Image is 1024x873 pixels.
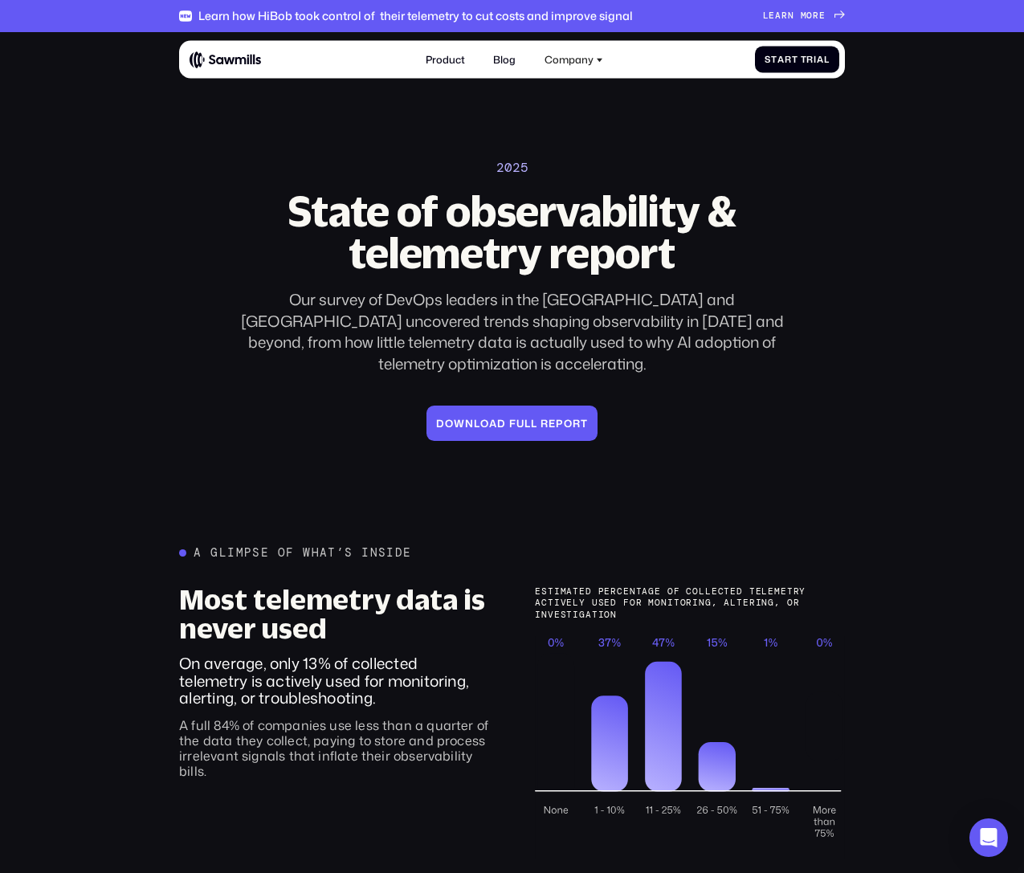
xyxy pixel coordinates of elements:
[813,10,819,21] span: r
[817,55,824,65] span: a
[819,10,826,21] span: e
[436,418,445,430] span: D
[531,418,537,430] span: l
[556,418,564,430] span: p
[240,190,784,273] h2: State of observability & telemetry report
[179,718,489,780] div: A full 84% of companies use less than a quarter of the data they collect, paying to store and pro...
[806,55,814,65] span: r
[564,418,573,430] span: o
[824,55,830,65] span: l
[509,418,516,430] span: f
[198,9,633,22] div: Learn how HiBob took control of their telemetry to cut costs and improve signal
[792,55,798,65] span: t
[524,418,531,430] span: l
[969,818,1008,857] div: Open Intercom Messenger
[801,10,807,21] span: m
[573,418,581,430] span: r
[535,585,845,621] div: Estimated percentage of collected telemetry actively used for monitoring, Altering, or investigation
[541,418,549,430] span: r
[497,418,506,430] span: d
[179,585,489,643] h3: Most telemetry data is never used
[445,418,454,430] span: o
[496,160,528,175] div: 2025
[480,418,489,430] span: o
[775,10,781,21] span: a
[769,10,775,21] span: e
[545,54,594,66] div: Company
[536,46,611,73] div: Company
[549,418,556,430] span: e
[814,55,817,65] span: i
[763,10,845,21] a: Learnmore
[781,10,788,21] span: r
[516,418,524,430] span: u
[785,55,792,65] span: r
[454,418,465,430] span: w
[474,418,480,430] span: l
[240,289,784,375] div: Our survey of DevOps leaders in the [GEOGRAPHIC_DATA] and [GEOGRAPHIC_DATA] uncovered trends shap...
[489,418,497,430] span: a
[788,10,794,21] span: n
[763,10,769,21] span: L
[465,418,474,430] span: n
[194,546,411,560] div: A glimpse of what’s inside
[765,55,771,65] span: S
[771,55,777,65] span: t
[418,46,473,73] a: Product
[801,55,807,65] span: T
[179,655,489,706] div: On average, only 13% of collected telemetry is actively used for monitoring, alerting, or trouble...
[426,406,598,441] a: Downloadfullreport
[581,418,588,430] span: t
[755,47,840,73] a: StartTrial
[806,10,813,21] span: o
[486,46,524,73] a: Blog
[777,55,785,65] span: a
